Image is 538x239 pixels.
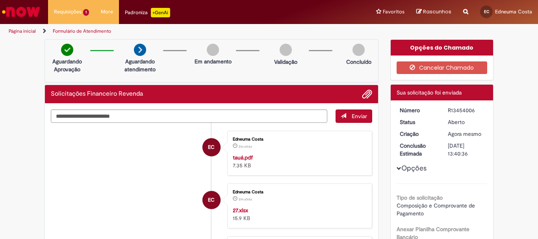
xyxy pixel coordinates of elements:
[397,194,443,201] b: Tipo de solicitação
[391,40,493,56] div: Opções do Chamado
[352,113,367,120] span: Enviar
[1,4,41,20] img: ServiceNow
[233,207,248,214] a: 27.xlsx
[448,118,484,126] div: Aberto
[233,206,364,222] div: 15.9 KB
[448,130,481,137] time: 27/08/2025 17:40:32
[239,144,252,149] span: 2m atrás
[397,89,462,96] span: Sua solicitação foi enviada
[274,58,297,66] p: Validação
[394,118,442,126] dt: Status
[54,8,82,16] span: Requisições
[101,8,113,16] span: More
[53,28,111,34] a: Formulário de Atendimento
[83,9,89,16] span: 1
[233,190,364,195] div: Edneuma Costa
[448,130,481,137] span: Agora mesmo
[394,142,442,157] dt: Conclusão Estimada
[151,8,170,17] p: +GenAi
[233,137,364,142] div: Edneuma Costa
[416,8,451,16] a: Rascunhos
[484,9,489,14] span: EC
[394,106,442,114] dt: Número
[134,44,146,56] img: arrow-next.png
[202,138,221,156] div: Edneuma Costa
[394,130,442,138] dt: Criação
[195,57,232,65] p: Em andamento
[233,154,253,161] a: tauá.pdf
[61,44,73,56] img: check-circle-green.png
[239,144,252,149] time: 27/08/2025 17:38:24
[239,197,252,202] time: 27/08/2025 17:38:17
[125,8,170,17] div: Padroniza
[208,138,215,157] span: EC
[121,57,159,73] p: Aguardando atendimento
[495,8,532,15] span: Edneuma Costa
[51,109,327,123] textarea: Digite sua mensagem aqui...
[280,44,292,56] img: img-circle-grey.png
[423,8,451,15] span: Rascunhos
[362,89,372,99] button: Adicionar anexos
[51,91,143,98] h2: Solicitações Financeiro Revenda Histórico de tíquete
[48,57,86,73] p: Aguardando Aprovação
[233,154,364,169] div: 7.35 KB
[448,106,484,114] div: R13454006
[448,142,484,157] div: [DATE] 13:40:36
[448,130,484,138] div: 27/08/2025 17:40:32
[9,28,36,34] a: Página inicial
[207,44,219,56] img: img-circle-grey.png
[202,191,221,209] div: Edneuma Costa
[397,61,488,74] button: Cancelar Chamado
[397,202,477,217] span: Composição e Comprovante de Pagamento
[239,197,252,202] span: 2m atrás
[336,109,372,123] button: Enviar
[6,24,353,39] ul: Trilhas de página
[383,8,404,16] span: Favoritos
[346,58,371,66] p: Concluído
[208,191,215,209] span: EC
[352,44,365,56] img: img-circle-grey.png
